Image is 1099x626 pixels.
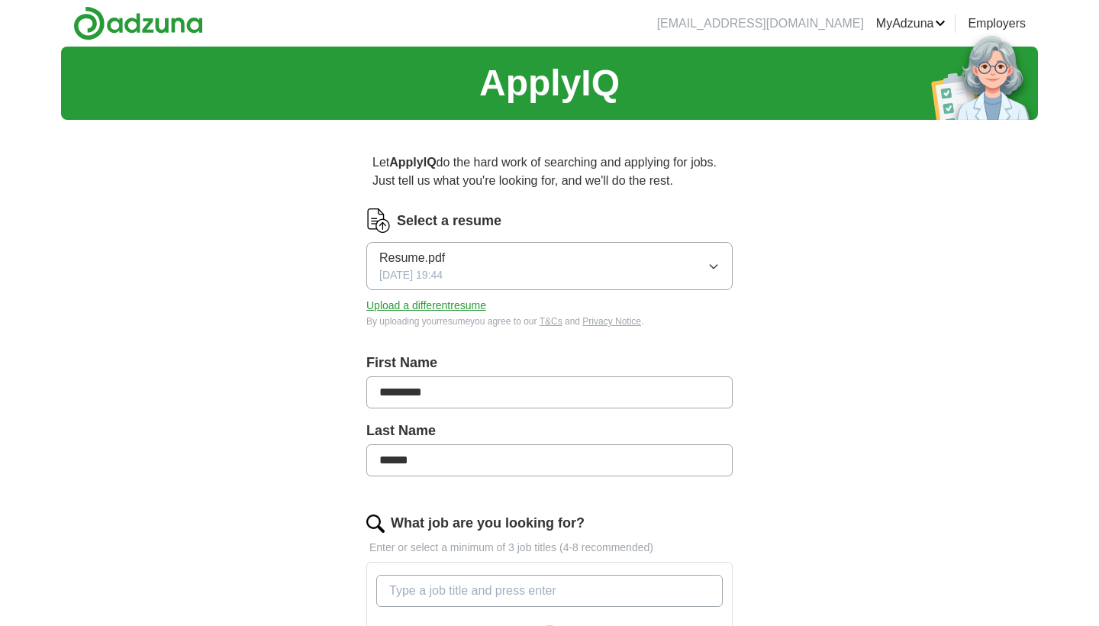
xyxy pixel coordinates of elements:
[366,298,486,314] button: Upload a differentresume
[366,421,733,441] label: Last Name
[657,15,864,33] li: [EMAIL_ADDRESS][DOMAIN_NAME]
[391,513,585,534] label: What job are you looking for?
[397,211,501,231] label: Select a resume
[376,575,723,607] input: Type a job title and press enter
[379,249,445,267] span: Resume.pdf
[366,147,733,196] p: Let do the hard work of searching and applying for jobs. Just tell us what you're looking for, an...
[366,315,733,328] div: By uploading your resume you agree to our and .
[968,15,1026,33] a: Employers
[366,208,391,233] img: CV Icon
[366,242,733,290] button: Resume.pdf[DATE] 19:44
[540,316,562,327] a: T&Cs
[366,515,385,533] img: search.png
[389,156,436,169] strong: ApplyIQ
[73,6,203,40] img: Adzuna logo
[366,540,733,556] p: Enter or select a minimum of 3 job titles (4-8 recommended)
[379,267,443,283] span: [DATE] 19:44
[582,316,641,327] a: Privacy Notice
[479,56,620,111] h1: ApplyIQ
[366,353,733,373] label: First Name
[876,15,946,33] a: MyAdzuna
